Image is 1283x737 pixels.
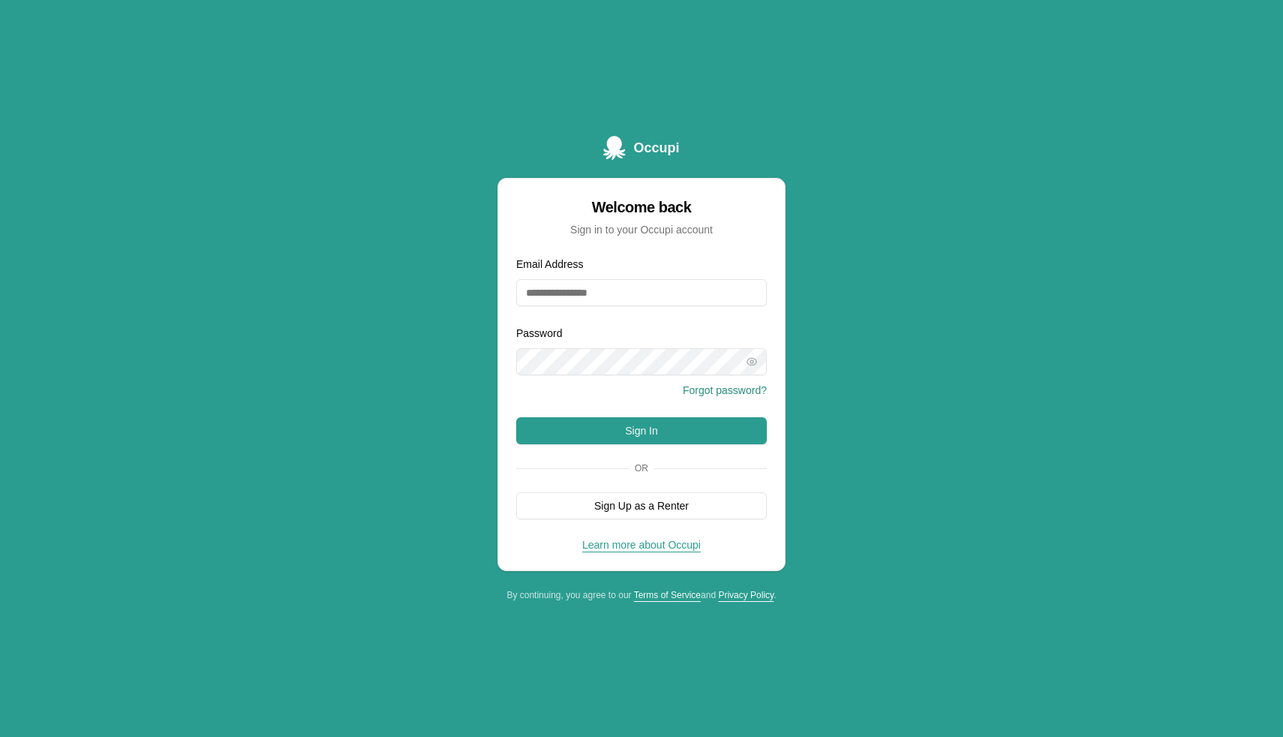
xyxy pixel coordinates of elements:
[629,462,654,474] span: Or
[633,137,679,158] span: Occupi
[497,589,786,601] div: By continuing, you agree to our and .
[683,383,767,398] button: Forgot password?
[582,539,701,551] a: Learn more about Occupi
[634,590,701,600] a: Terms of Service
[516,258,583,270] label: Email Address
[516,327,562,339] label: Password
[718,590,774,600] a: Privacy Policy
[516,222,767,237] div: Sign in to your Occupi account
[603,136,679,160] a: Occupi
[516,197,767,218] div: Welcome back
[516,417,767,444] button: Sign In
[516,492,767,519] button: Sign Up as a Renter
